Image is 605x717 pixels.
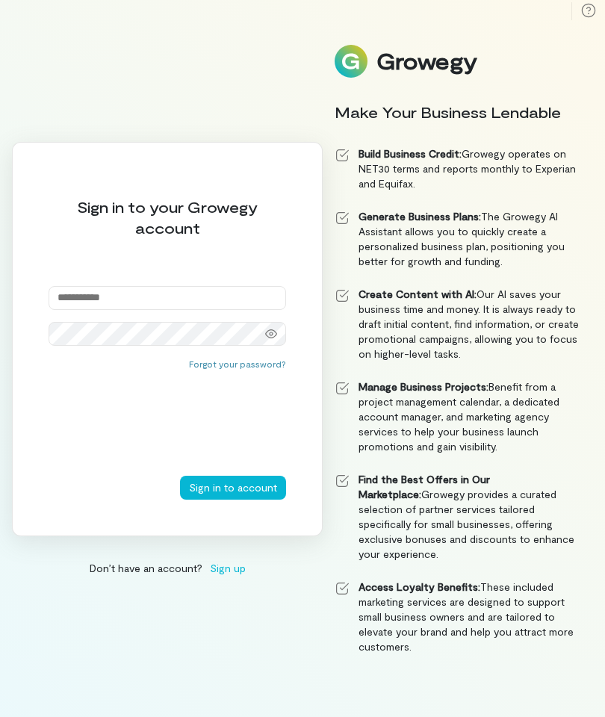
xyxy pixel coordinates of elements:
[335,209,581,269] li: The Growegy AI Assistant allows you to quickly create a personalized business plan, positioning y...
[210,560,246,576] span: Sign up
[335,102,581,122] div: Make Your Business Lendable
[49,196,286,238] div: Sign in to your Growegy account
[359,473,490,500] strong: Find the Best Offers in Our Marketplace:
[359,580,480,593] strong: Access Loyalty Benefits:
[335,287,581,361] li: Our AI saves your business time and money. It is always ready to draft initial content, find info...
[335,580,581,654] li: These included marketing services are designed to support small business owners and are tailored ...
[180,476,286,500] button: Sign in to account
[359,380,488,393] strong: Manage Business Projects:
[335,146,581,191] li: Growegy operates on NET30 terms and reports monthly to Experian and Equifax.
[335,379,581,454] li: Benefit from a project management calendar, a dedicated account manager, and marketing agency ser...
[359,147,462,160] strong: Build Business Credit:
[376,49,477,74] div: Growegy
[359,210,481,223] strong: Generate Business Plans:
[335,45,367,78] img: Logo
[189,358,286,370] button: Forgot your password?
[359,288,477,300] strong: Create Content with AI:
[12,560,323,576] div: Don’t have an account?
[335,472,581,562] li: Growegy provides a curated selection of partner services tailored specifically for small business...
